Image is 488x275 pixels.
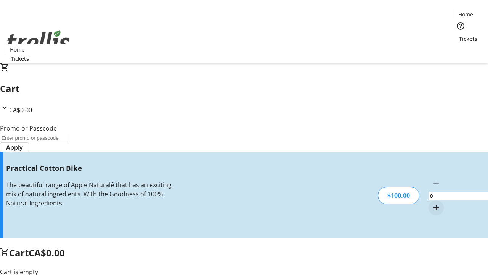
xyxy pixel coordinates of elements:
button: Increment by one [429,200,444,215]
img: Orient E2E Organization 07HsHlfNg3's Logo [5,22,72,60]
button: Cart [453,43,468,58]
span: CA$0.00 [9,106,32,114]
span: CA$0.00 [29,246,65,259]
span: Apply [6,143,23,152]
a: Home [453,10,478,18]
h3: Practical Cotton Bike [6,163,173,173]
span: Tickets [11,55,29,63]
button: Help [453,18,468,34]
span: Home [10,45,25,53]
a: Tickets [5,55,35,63]
div: $100.00 [378,187,419,204]
span: Home [458,10,473,18]
a: Tickets [453,35,483,43]
span: Tickets [459,35,477,43]
a: Home [5,45,29,53]
div: The beautiful range of Apple Naturalé that has an exciting mix of natural ingredients. With the G... [6,180,173,208]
